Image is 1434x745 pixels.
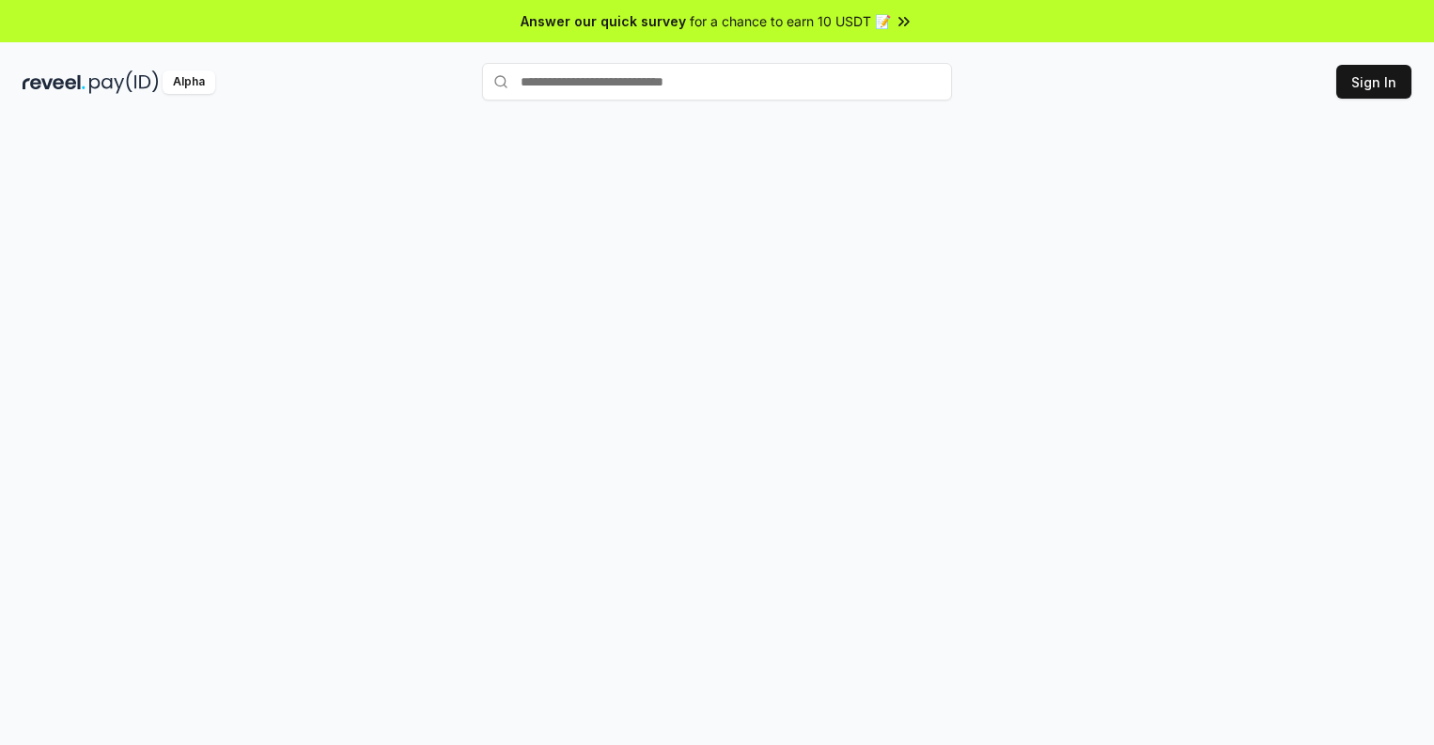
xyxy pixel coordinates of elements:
[521,11,686,31] span: Answer our quick survey
[89,70,159,94] img: pay_id
[23,70,86,94] img: reveel_dark
[163,70,215,94] div: Alpha
[690,11,891,31] span: for a chance to earn 10 USDT 📝
[1336,65,1411,99] button: Sign In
